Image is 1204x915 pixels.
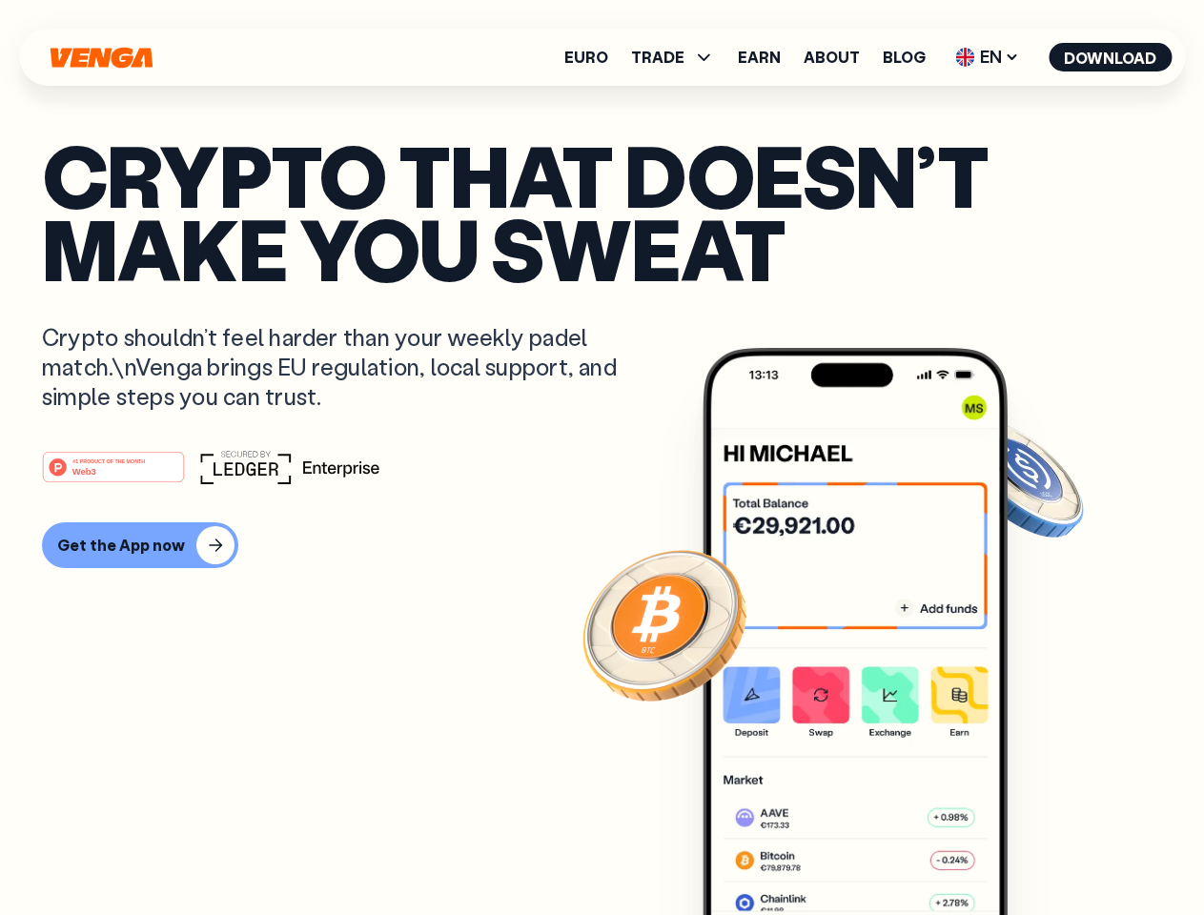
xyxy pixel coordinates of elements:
a: Blog [883,50,926,65]
button: Get the App now [42,522,238,568]
a: Get the App now [42,522,1162,568]
img: Bitcoin [579,539,750,710]
img: flag-uk [955,48,974,67]
p: Crypto shouldn’t feel harder than your weekly padel match.\nVenga brings EU regulation, local sup... [42,322,644,412]
a: About [804,50,860,65]
button: Download [1049,43,1172,71]
a: Earn [738,50,781,65]
svg: Home [48,47,154,69]
span: EN [949,42,1026,72]
p: Crypto that doesn’t make you sweat [42,138,1162,284]
img: USDC coin [950,410,1088,547]
span: TRADE [631,50,684,65]
a: Euro [564,50,608,65]
a: #1 PRODUCT OF THE MONTHWeb3 [42,462,185,487]
span: TRADE [631,46,715,69]
tspan: #1 PRODUCT OF THE MONTH [72,457,145,463]
tspan: Web3 [72,465,96,476]
div: Get the App now [57,536,185,555]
